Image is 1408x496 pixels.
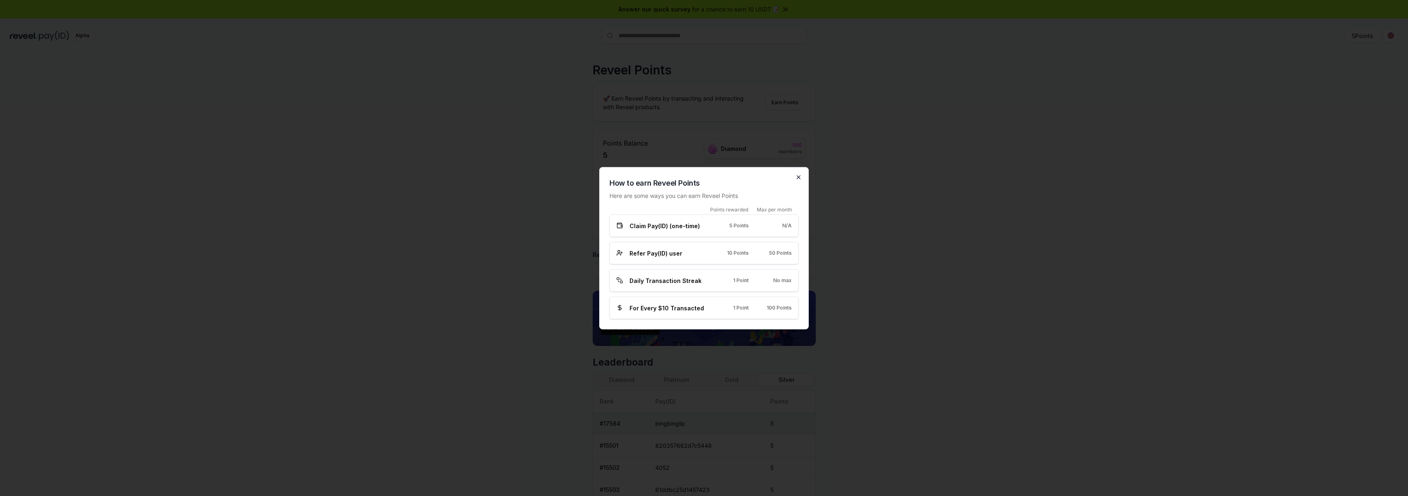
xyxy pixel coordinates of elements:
[782,222,792,229] span: N/A
[630,276,702,285] span: Daily Transaction Streak
[733,277,749,284] span: 1 Point
[630,303,704,312] span: For Every $10 Transacted
[630,249,682,257] span: Refer Pay(ID) user
[609,177,799,189] h2: How to earn Reveel Points
[773,277,792,284] span: No max
[710,206,748,213] span: Points rewarded
[630,221,700,230] span: Claim Pay(ID) (one-time)
[757,206,792,213] span: Max per month
[733,305,749,311] span: 1 Point
[727,250,749,256] span: 10 Points
[729,222,749,229] span: 5 Points
[769,250,792,256] span: 50 Points
[767,305,792,311] span: 100 Points
[609,191,799,200] p: Here are some ways you can earn Reveel Points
